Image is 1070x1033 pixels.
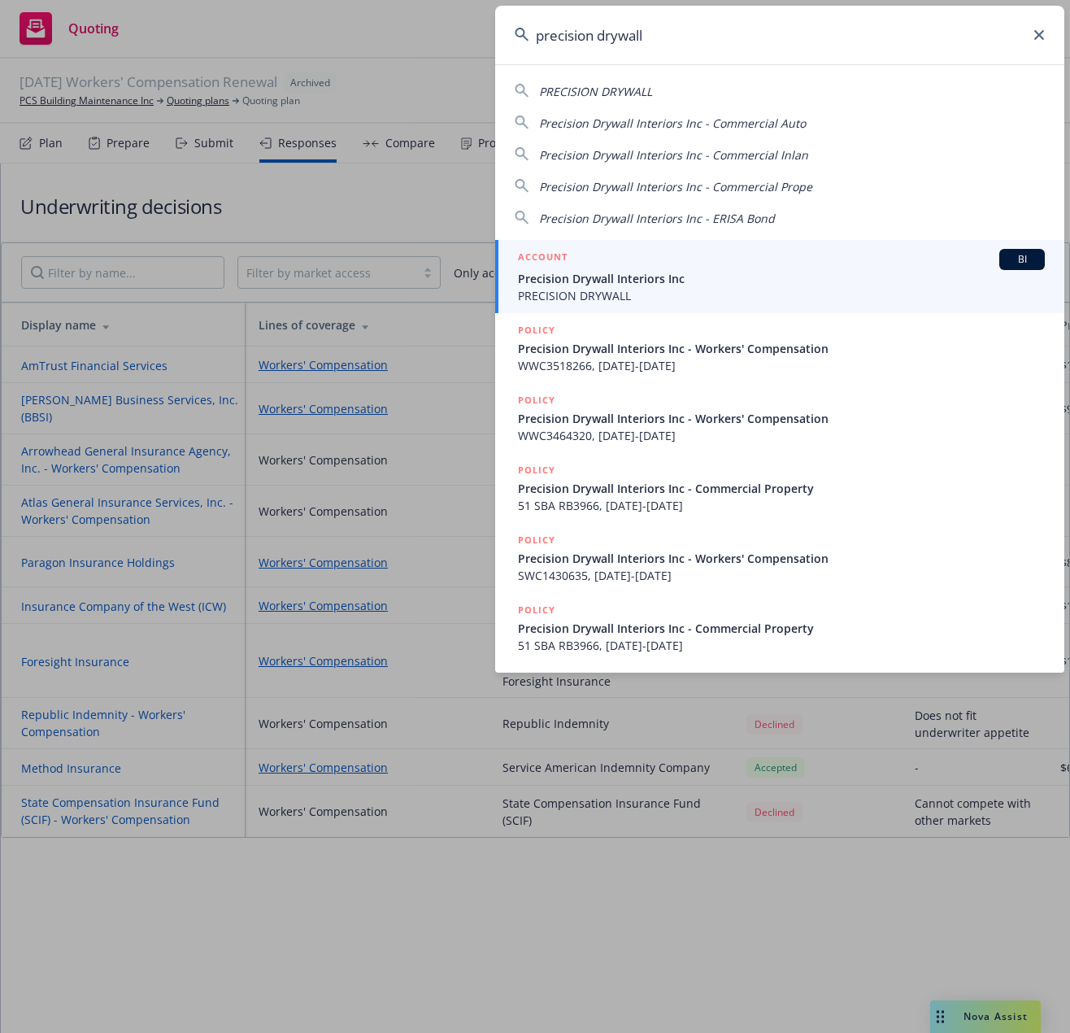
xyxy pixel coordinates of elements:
[518,497,1045,514] span: 51 SBA RB3966, [DATE]-[DATE]
[495,6,1064,64] input: Search...
[518,532,555,548] h5: POLICY
[539,179,812,194] span: Precision Drywall Interiors Inc - Commercial Prope
[518,550,1045,567] span: Precision Drywall Interiors Inc - Workers' Compensation
[518,427,1045,444] span: WWC3464320, [DATE]-[DATE]
[518,249,568,268] h5: ACCOUNT
[518,340,1045,357] span: Precision Drywall Interiors Inc - Workers' Compensation
[495,593,1064,663] a: POLICYPrecision Drywall Interiors Inc - Commercial Property51 SBA RB3966, [DATE]-[DATE]
[518,602,555,618] h5: POLICY
[518,620,1045,637] span: Precision Drywall Interiors Inc - Commercial Property
[495,313,1064,383] a: POLICYPrecision Drywall Interiors Inc - Workers' CompensationWWC3518266, [DATE]-[DATE]
[518,287,1045,304] span: PRECISION DRYWALL
[518,357,1045,374] span: WWC3518266, [DATE]-[DATE]
[518,480,1045,497] span: Precision Drywall Interiors Inc - Commercial Property
[495,523,1064,593] a: POLICYPrecision Drywall Interiors Inc - Workers' CompensationSWC1430635, [DATE]-[DATE]
[1006,252,1038,267] span: BI
[495,453,1064,523] a: POLICYPrecision Drywall Interiors Inc - Commercial Property51 SBA RB3966, [DATE]-[DATE]
[518,410,1045,427] span: Precision Drywall Interiors Inc - Workers' Compensation
[539,147,808,163] span: Precision Drywall Interiors Inc - Commercial Inlan
[539,211,775,226] span: Precision Drywall Interiors Inc - ERISA Bond
[539,116,806,131] span: Precision Drywall Interiors Inc - Commercial Auto
[518,567,1045,584] span: SWC1430635, [DATE]-[DATE]
[518,392,555,408] h5: POLICY
[518,462,555,478] h5: POLICY
[539,84,652,99] span: PRECISION DRYWALL
[495,383,1064,453] a: POLICYPrecision Drywall Interiors Inc - Workers' CompensationWWC3464320, [DATE]-[DATE]
[518,637,1045,654] span: 51 SBA RB3966, [DATE]-[DATE]
[495,240,1064,313] a: ACCOUNTBIPrecision Drywall Interiors IncPRECISION DRYWALL
[518,270,1045,287] span: Precision Drywall Interiors Inc
[518,322,555,338] h5: POLICY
